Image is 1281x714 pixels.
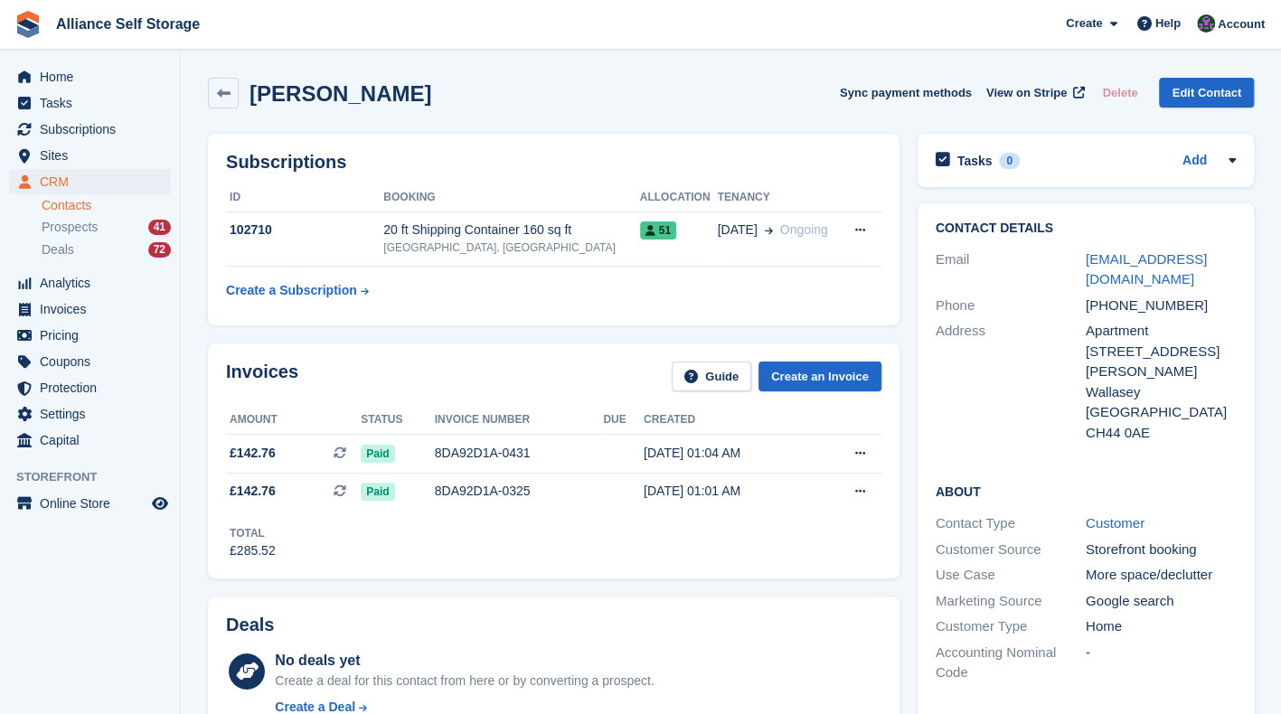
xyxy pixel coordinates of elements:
[9,270,171,296] a: menu
[40,375,148,400] span: Protection
[1086,591,1236,612] div: Google search
[780,222,828,237] span: Ongoing
[40,427,148,453] span: Capital
[936,249,1086,290] div: Email
[226,406,361,435] th: Amount
[9,117,171,142] a: menu
[9,491,171,516] a: menu
[1086,616,1236,637] div: Home
[226,281,357,300] div: Create a Subscription
[1182,151,1207,172] a: Add
[40,143,148,168] span: Sites
[49,9,207,39] a: Alliance Self Storage
[226,362,298,391] h2: Invoices
[936,591,1086,612] div: Marketing Source
[758,362,881,391] a: Create an Invoice
[40,296,148,322] span: Invoices
[1086,565,1236,586] div: More space/declutter
[230,541,276,560] div: £285.52
[435,406,604,435] th: Invoice number
[230,444,276,463] span: £142.76
[644,406,815,435] th: Created
[16,468,180,486] span: Storefront
[9,375,171,400] a: menu
[40,90,148,116] span: Tasks
[640,221,676,240] span: 51
[1159,78,1254,108] a: Edit Contact
[936,540,1086,560] div: Customer Source
[40,349,148,374] span: Coupons
[1086,251,1207,287] a: [EMAIL_ADDRESS][DOMAIN_NAME]
[40,64,148,89] span: Home
[1086,643,1236,683] div: -
[603,406,644,435] th: Due
[40,491,148,516] span: Online Store
[42,197,171,214] a: Contacts
[936,616,1086,637] div: Customer Type
[936,296,1086,316] div: Phone
[1095,78,1144,108] button: Delete
[999,153,1020,169] div: 0
[986,84,1067,102] span: View on Stripe
[9,169,171,194] a: menu
[226,221,383,240] div: 102710
[383,183,639,212] th: Booking
[226,615,274,635] h2: Deals
[361,406,434,435] th: Status
[42,219,98,236] span: Prospects
[226,274,369,307] a: Create a Subscription
[9,401,171,427] a: menu
[936,482,1236,500] h2: About
[435,482,604,501] div: 8DA92D1A-0325
[936,221,1236,236] h2: Contact Details
[1086,515,1144,531] a: Customer
[1086,296,1236,316] div: [PHONE_NUMBER]
[435,444,604,463] div: 8DA92D1A-0431
[1086,321,1236,382] div: Apartment [STREET_ADDRESS][PERSON_NAME]
[718,183,840,212] th: Tenancy
[9,349,171,374] a: menu
[644,482,815,501] div: [DATE] 01:01 AM
[361,483,394,501] span: Paid
[1155,14,1181,33] span: Help
[40,117,148,142] span: Subscriptions
[936,643,1086,683] div: Accounting Nominal Code
[361,445,394,463] span: Paid
[40,323,148,348] span: Pricing
[640,183,718,212] th: Allocation
[9,296,171,322] a: menu
[9,143,171,168] a: menu
[840,78,972,108] button: Sync payment methods
[14,11,42,38] img: stora-icon-8386f47178a22dfd0bd8f6a31ec36ba5ce8667c1dd55bd0f319d3a0aa187defe.svg
[275,672,654,691] div: Create a deal for this contact from here or by converting a prospect.
[40,169,148,194] span: CRM
[230,482,276,501] span: £142.76
[230,525,276,541] div: Total
[42,218,171,237] a: Prospects 41
[936,321,1086,443] div: Address
[226,152,881,173] h2: Subscriptions
[226,183,383,212] th: ID
[1086,402,1236,423] div: [GEOGRAPHIC_DATA]
[148,242,171,258] div: 72
[40,270,148,296] span: Analytics
[383,221,639,240] div: 20 ft Shipping Container 160 sq ft
[40,401,148,427] span: Settings
[250,81,431,106] h2: [PERSON_NAME]
[718,221,758,240] span: [DATE]
[1086,540,1236,560] div: Storefront booking
[148,220,171,235] div: 41
[149,493,171,514] a: Preview store
[1197,14,1215,33] img: Romilly Norton
[383,240,639,256] div: [GEOGRAPHIC_DATA], [GEOGRAPHIC_DATA]
[672,362,751,391] a: Guide
[1086,382,1236,403] div: Wallasey
[936,565,1086,586] div: Use Case
[42,241,74,258] span: Deals
[936,513,1086,534] div: Contact Type
[9,64,171,89] a: menu
[1218,15,1265,33] span: Account
[644,444,815,463] div: [DATE] 01:04 AM
[9,323,171,348] a: menu
[42,240,171,259] a: Deals 72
